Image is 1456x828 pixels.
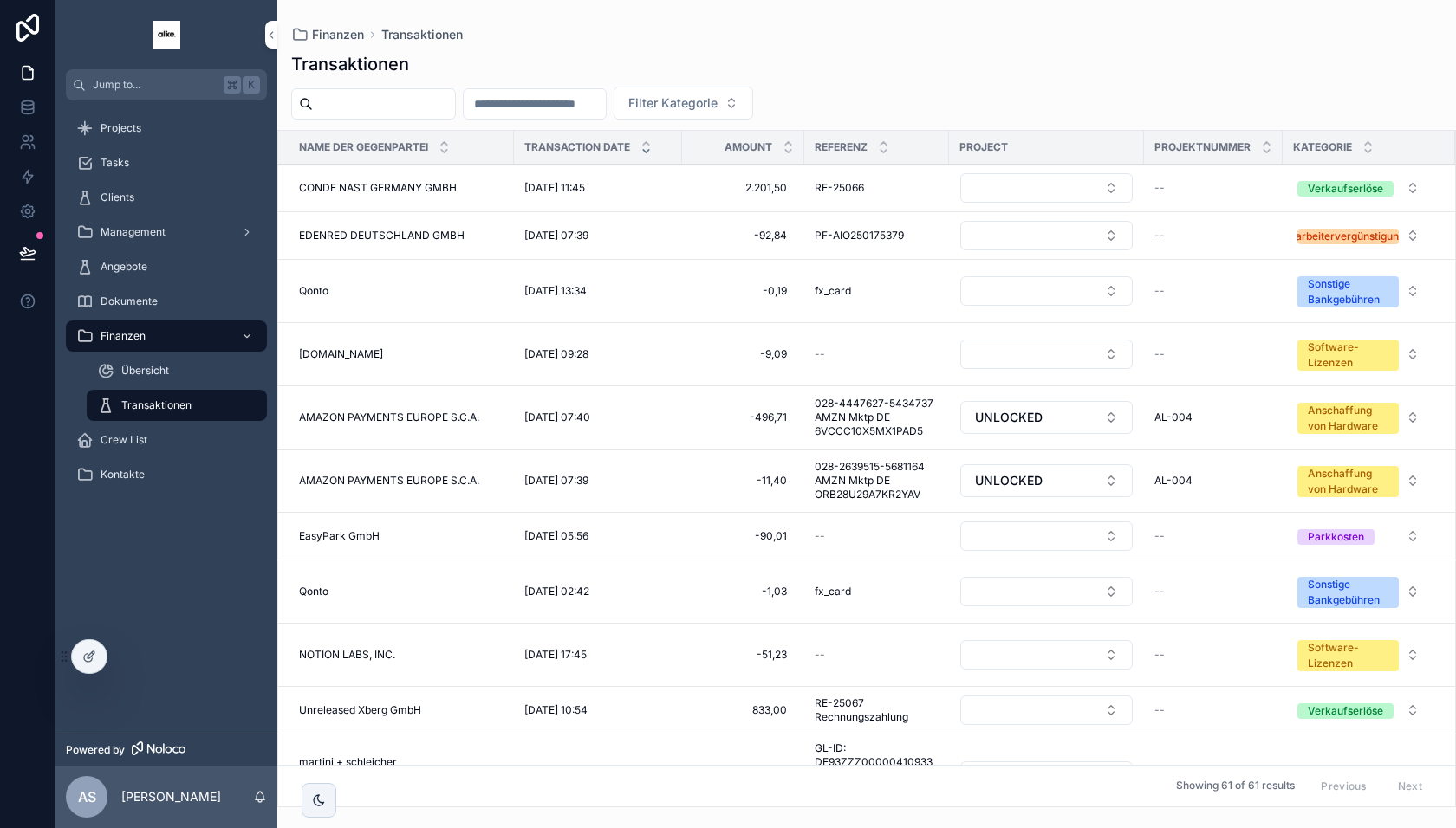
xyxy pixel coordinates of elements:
[1283,694,1434,727] a: Select Button
[1283,631,1434,679] a: Select Button
[815,229,939,243] a: PF-AIO250175379
[1154,411,1193,424] span: AL-004
[699,474,787,488] span: -11,40
[66,424,267,456] a: Crew List
[87,355,267,386] a: Übersicht
[153,21,180,49] img: App logo
[524,347,588,361] span: [DATE] 09:28
[299,411,504,424] a: AMAZON PAYMENTS EUROPE S.C.A.
[101,329,146,343] span: Finanzen
[815,347,939,361] a: --
[1154,284,1272,298] a: --
[959,172,1134,204] a: Select Button
[1283,219,1434,252] a: Select Button
[959,639,1134,670] a: Select Button
[1284,268,1433,314] button: Select Button
[101,468,145,482] span: Kontakte
[699,585,787,598] span: -1,03
[959,695,1134,726] a: Select Button
[299,648,504,662] a: NOTION LABS, INC.
[699,411,787,424] span: -496,71
[66,743,125,757] span: Powered by
[959,339,1134,370] a: Select Button
[725,140,772,154] span: Amount
[299,529,380,543] span: EasyPark GmbH
[66,459,267,490] a: Kontakte
[1283,171,1434,204] a: Select Button
[299,347,504,361] a: [DOMAIN_NAME]
[1284,457,1433,504] button: Select Button
[101,156,129,170] span: Tasks
[299,703,504,717] a: Unreleased Xberg GmbH
[815,284,939,298] a: fx_card
[815,585,851,598] span: fx_card
[299,474,479,488] span: AMAZON PAYMENTS EUROPE S.C.A.
[121,398,192,412] span: Transaktionen
[299,755,504,797] span: martini + schleicher Steuerberatungsgesellschaft mbH + Co. KG
[1308,403,1388,434] div: Anschaffung von Hardware
[692,467,794,495] a: -11,40
[1280,229,1417,244] div: Mitarbeitervergünstigungen
[959,275,1134,307] a: Select Button
[1283,267,1434,315] a: Select Button
[815,648,939,662] a: --
[1154,529,1272,543] a: --
[960,401,1133,434] button: Select Button
[1284,172,1433,204] button: Select Button
[66,69,267,100] button: Jump to...K
[1293,140,1352,154] span: Kategorie
[1154,284,1165,298] span: --
[960,221,1133,250] button: Select Button
[815,741,939,811] a: GL-ID: DE93ZZZ00000410933 Mandat: 3 01100000001 ReNr: 252744/15.09.25 D eb: 30110
[1154,181,1272,195] a: --
[1154,585,1165,598] span: --
[524,347,672,361] a: [DATE] 09:28
[959,463,1134,498] a: Select Button
[815,284,851,298] span: fx_card
[299,181,504,195] a: CONDE NAST GERMANY GMBH
[299,229,465,243] span: EDENRED DEUTSCHLAND GMBH
[299,585,328,598] span: Qonto
[66,286,267,317] a: Dokumente
[692,522,794,550] a: -90,01
[1154,529,1165,543] span: --
[1283,456,1434,505] a: Select Button
[1284,631,1433,678] button: Select Button
[524,411,590,424] span: [DATE] 07:40
[692,641,794,669] a: -51,23
[815,181,864,195] span: RE-25066
[1154,648,1272,662] a: --
[299,411,479,424] span: AMAZON PAYMENTS EUROPE S.C.A.
[960,640,1133,670] button: Select Button
[959,760,1134,792] a: Select Button
[699,347,787,361] span: -9,09
[381,26,463,43] span: Transaktionen
[299,347,383,361] span: [DOMAIN_NAME]
[1154,229,1272,243] a: --
[1283,330,1434,378] a: Select Button
[614,87,753,120] button: Select Button
[815,460,939,501] a: 028-2639515-5681164 AMZN Mktp DE ORB28U29A7KR2YAV
[291,26,364,43] a: Finanzen
[1283,393,1434,442] a: Select Button
[524,284,587,298] span: [DATE] 13:34
[121,364,169,378] span: Übersicht
[815,696,939,724] a: RE-25067 Rechnungszahlung
[78,786,96,807] span: AS
[299,284,328,298] span: Qonto
[1284,760,1433,792] button: Select Button
[960,340,1133,369] button: Select Button
[1154,347,1272,361] a: --
[960,464,1133,497] button: Select Button
[1154,648,1165,662] span: --
[699,284,787,298] span: -0,19
[815,140,868,154] span: Referenz
[524,585,672,598] a: [DATE] 02:42
[1154,474,1193,488] span: AL-004
[959,220,1134,251] a: Select Button
[101,225,166,239] span: Management
[960,577,1133,606] button: Select Button
[815,229,904,243] span: PF-AIO250175379
[66,217,267,248] a: Management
